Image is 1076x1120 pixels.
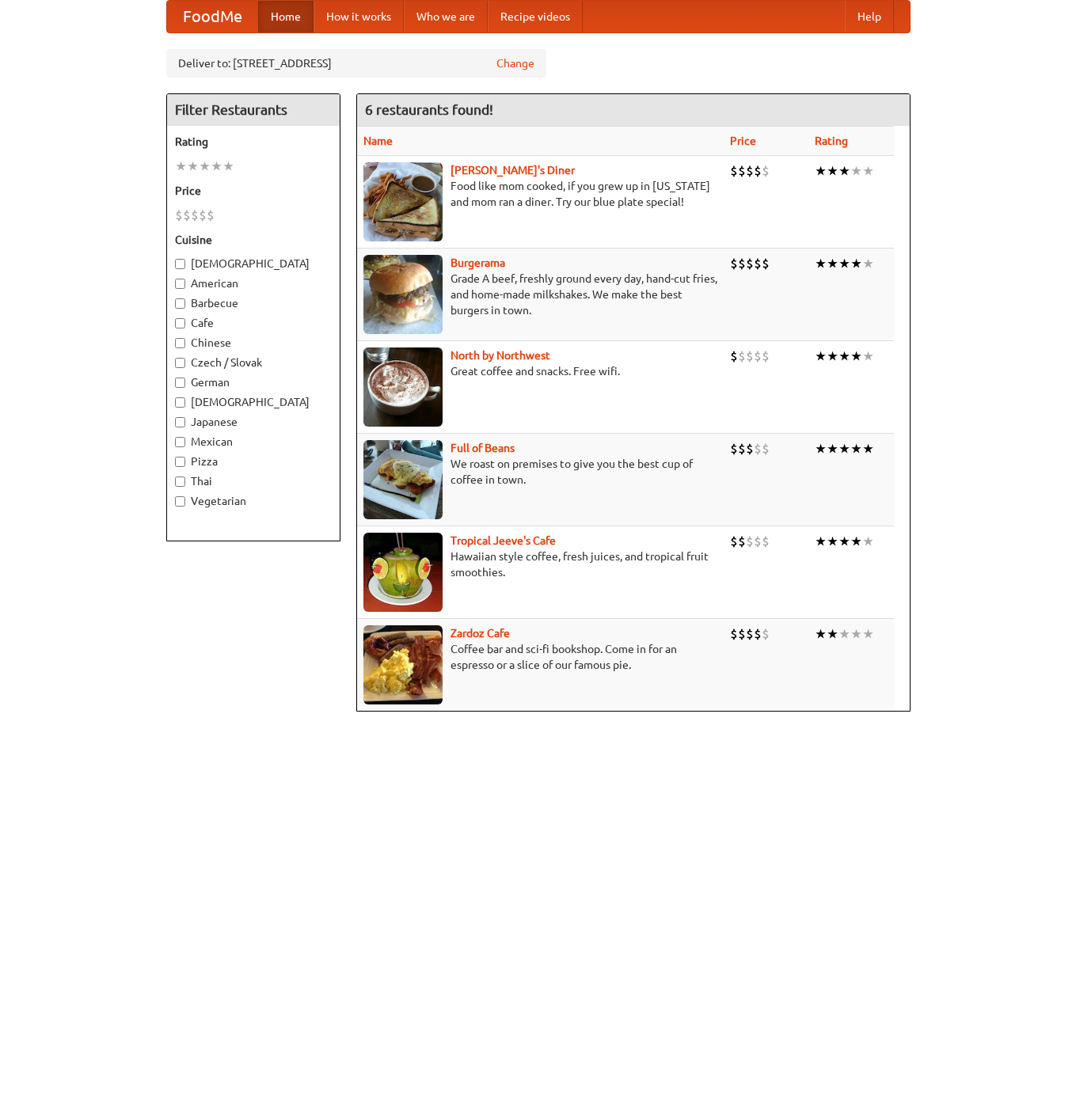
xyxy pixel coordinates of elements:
[363,549,717,580] p: Hawaiian style coffee, fresh juices, and tropical fruit smoothies.
[762,533,770,550] li: $
[496,55,534,71] a: Change
[730,162,738,180] li: $
[730,347,738,365] li: $
[363,255,443,334] img: burgerama.jpg
[175,338,185,348] input: Chinese
[762,255,770,272] li: $
[258,1,314,32] a: Home
[730,135,756,147] a: Price
[862,625,874,643] li: ★
[746,162,754,180] li: $
[175,355,332,370] label: Czech / Slovak
[827,347,838,365] li: ★
[175,232,332,248] h5: Cuisine
[363,178,717,210] p: Food like mom cooked, if you grew up in [US_STATE] and mom ran a diner. Try our blue plate special!
[738,347,746,365] li: $
[850,625,862,643] li: ★
[850,162,862,180] li: ★
[862,347,874,365] li: ★
[175,414,332,430] label: Japanese
[862,533,874,550] li: ★
[175,256,332,271] label: [DEMOGRAPHIC_DATA]
[365,102,493,117] ng-pluralize: 6 restaurants found!
[850,347,862,365] li: ★
[862,255,874,272] li: ★
[167,1,258,32] a: FoodMe
[815,135,848,147] a: Rating
[738,255,746,272] li: $
[746,533,754,550] li: $
[175,394,332,410] label: [DEMOGRAPHIC_DATA]
[838,162,850,180] li: ★
[183,207,191,224] li: $
[845,1,894,32] a: Help
[762,162,770,180] li: $
[754,440,762,457] li: $
[730,440,738,457] li: $
[488,1,583,32] a: Recipe videos
[451,164,575,177] b: [PERSON_NAME]'s Diner
[827,440,838,457] li: ★
[175,434,332,450] label: Mexican
[175,335,332,351] label: Chinese
[862,162,874,180] li: ★
[187,158,199,175] li: ★
[754,625,762,643] li: $
[850,440,862,457] li: ★
[754,255,762,272] li: $
[175,318,185,328] input: Cafe
[175,298,185,309] input: Barbecue
[762,347,770,365] li: $
[175,476,185,487] input: Thai
[746,625,754,643] li: $
[815,162,827,180] li: ★
[827,162,838,180] li: ★
[827,255,838,272] li: ★
[222,158,234,175] li: ★
[730,625,738,643] li: $
[730,533,738,550] li: $
[363,440,443,519] img: beans.jpg
[363,162,443,241] img: sallys.jpg
[175,358,185,368] input: Czech / Slovak
[167,94,340,126] h4: Filter Restaurants
[451,256,505,269] a: Burgerama
[451,534,556,547] a: Tropical Jeeve's Cafe
[827,625,838,643] li: ★
[175,397,185,408] input: [DEMOGRAPHIC_DATA]
[363,533,443,612] img: jeeves.jpg
[451,349,550,362] a: North by Northwest
[175,473,332,489] label: Thai
[827,533,838,550] li: ★
[175,378,185,388] input: German
[838,440,850,457] li: ★
[211,158,222,175] li: ★
[754,533,762,550] li: $
[815,255,827,272] li: ★
[175,454,332,469] label: Pizza
[838,625,850,643] li: ★
[314,1,404,32] a: How it works
[451,627,510,640] b: Zardoz Cafe
[207,207,215,224] li: $
[850,533,862,550] li: ★
[746,347,754,365] li: $
[363,135,393,147] a: Name
[815,347,827,365] li: ★
[363,625,443,704] img: zardoz.jpg
[363,347,443,427] img: north.jpg
[746,440,754,457] li: $
[738,533,746,550] li: $
[175,315,332,331] label: Cafe
[191,207,199,224] li: $
[738,440,746,457] li: $
[762,625,770,643] li: $
[451,442,515,454] b: Full of Beans
[754,162,762,180] li: $
[838,347,850,365] li: ★
[199,158,211,175] li: ★
[738,625,746,643] li: $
